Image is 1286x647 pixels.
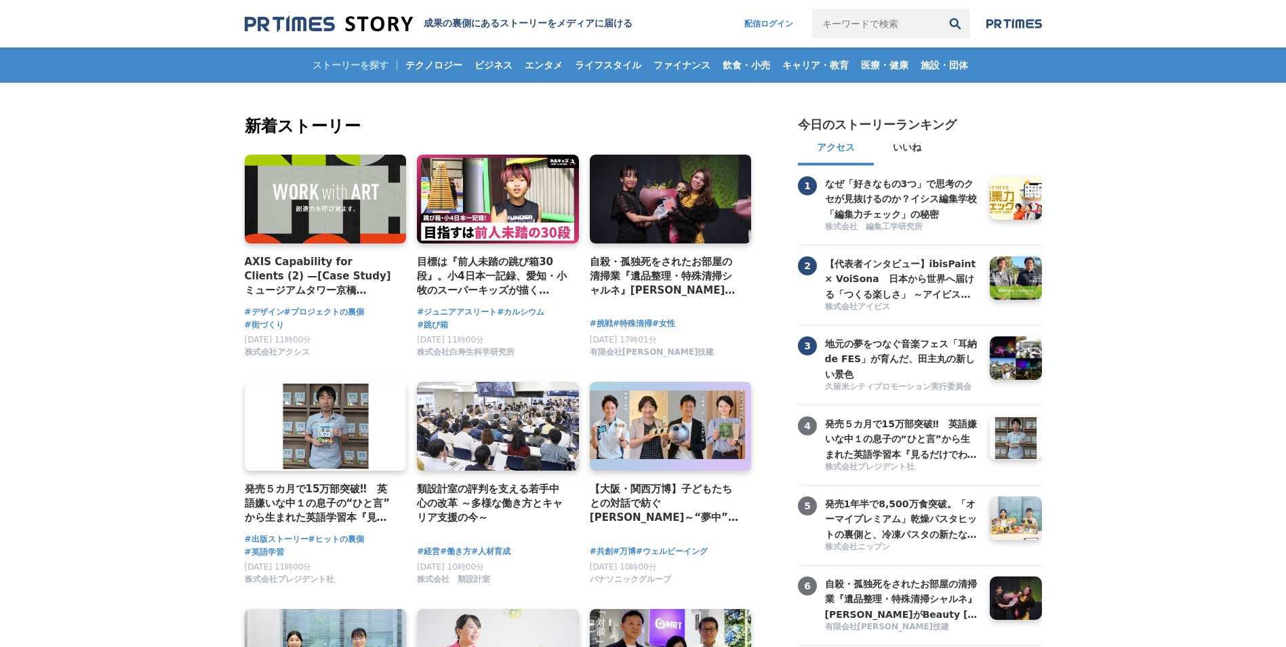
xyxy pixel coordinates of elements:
[245,546,284,559] a: #英語学習
[245,15,632,33] a: 成果の裏側にあるストーリーをメディアに届ける 成果の裏側にあるストーリーをメディアに届ける
[825,221,923,233] span: 株式会社 編集工学研究所
[648,59,716,71] span: ファイナンス
[590,578,671,587] a: パナソニックグループ
[417,347,515,358] span: 株式会社白寿生科学研究所
[417,319,448,332] a: #跳び箱
[798,576,817,595] span: 6
[717,59,776,71] span: 飲食・小売
[569,47,647,83] a: ライフスタイル
[652,317,675,330] a: #女性
[245,533,308,546] span: #出版ストーリー
[469,59,518,71] span: ビジネス
[590,562,657,572] span: [DATE] 10時00分
[308,533,364,546] a: #ヒットの裏側
[417,545,440,558] a: #経営
[798,256,817,275] span: 2
[245,574,334,585] span: 株式会社プレジデント社
[471,545,510,558] span: #人材育成
[417,306,497,319] a: #ジュニアアスリート
[569,59,647,71] span: ライフスタイル
[798,416,817,435] span: 4
[245,254,396,298] a: AXIS Capability for Clients (2) —[Case Study] ミュージアムタワー京橋 「WORK with ART」
[590,317,613,330] a: #挑戦
[590,335,657,345] span: [DATE] 17時01分
[825,576,980,620] a: 自殺・孤独死をされたお部屋の清掃業『遺品整理・特殊清掃シャルネ』[PERSON_NAME]がBeauty [GEOGRAPHIC_DATA][PERSON_NAME][GEOGRAPHIC_DA...
[417,335,484,345] span: [DATE] 11時00分
[825,461,980,474] a: 株式会社プレジデント社
[590,254,741,298] a: 自殺・孤独死をされたお部屋の清掃業『遺品整理・特殊清掃シャルネ』[PERSON_NAME]がBeauty [GEOGRAPHIC_DATA][PERSON_NAME][GEOGRAPHIC_DA...
[825,496,980,542] h3: 発売1年半で8,500万食突破。「オーマイプレミアム」乾燥パスタヒットの裏側と、冷凍パスタの新たな挑戦。徹底的な消費者起点で「おいしさ」を追求するニップンの歩み
[613,317,652,330] a: #特殊清掃
[245,351,310,360] a: 株式会社アクシス
[417,351,515,360] a: 株式会社白寿生科学研究所
[590,574,671,585] span: パナソニックグループ
[825,301,890,313] span: 株式会社アイビス
[469,47,518,83] a: ビジネス
[825,416,980,460] a: 発売５カ月で15万部突破‼ 英語嫌いな中１の息子の“ひと言”から生まれた英語学習本『見るだけでわかる‼ 英語ピクト図鑑』異例ヒットの要因
[777,59,854,71] span: キャリア・教育
[825,416,980,462] h3: 発売５カ月で15万部突破‼ 英語嫌いな中１の息子の“ひと言”から生まれた英語学習本『見るだけでわかる‼ 英語ピクト図鑑』異例ヒットの要因
[590,545,613,558] span: #共創
[825,621,980,634] a: 有限会社[PERSON_NAME]技建
[245,562,312,572] span: [DATE] 11時00分
[648,47,716,83] a: ファイナンス
[440,545,471,558] a: #働き方
[245,347,310,358] span: 株式会社アクシス
[613,545,636,558] span: #万博
[400,47,468,83] a: テクノロジー
[245,306,284,319] a: #デザイン
[825,301,980,314] a: 株式会社アイビス
[417,574,490,585] span: 株式会社 類設計室
[245,578,334,587] a: 株式会社プレジデント社
[915,47,973,83] a: 施設・団体
[519,47,568,83] a: エンタメ
[417,482,568,526] a: 類設計室の評判を支える若手中心の改革 ～多様な働き方とキャリア支援の今～
[825,256,980,302] h3: 【代表者インタビュー】ibisPaint × VoiSona 日本から世界へ届ける「つくる楽しさ」 ～アイビスがテクノスピーチと挑戦する、新しい創作文化の形成～
[825,461,915,473] span: 株式会社プレジデント社
[400,59,468,71] span: テクノロジー
[825,381,980,394] a: 久留米シティプロモーション実行委員会
[636,545,708,558] a: #ウェルビーイング
[825,576,980,622] h3: 自殺・孤独死をされたお部屋の清掃業『遺品整理・特殊清掃シャルネ』[PERSON_NAME]がBeauty [GEOGRAPHIC_DATA][PERSON_NAME][GEOGRAPHIC_DA...
[798,133,874,165] button: アクセス
[284,306,364,319] a: #プロジェクトの裏側
[590,347,715,358] span: 有限会社[PERSON_NAME]技建
[497,306,544,319] a: #カルシウム
[986,18,1042,29] img: prtimes
[825,541,980,554] a: 株式会社ニップン
[825,176,980,220] a: なぜ「好きなもの3つ」で思考のクセが見抜けるのか？イシス編集学校「編集力チェック」の秘密
[245,482,396,526] a: 発売５カ月で15万部突破‼ 英語嫌いな中１の息子の“ひと言”から生まれた英語学習本『見るだけでわかる‼ 英語ピクト図鑑』異例ヒットの要因
[590,482,741,526] a: 【大阪・関西万博】子どもたちとの対話で紡ぐ[PERSON_NAME]～“夢中”の力を育む「Unlock FRプログラム」
[825,336,980,380] a: 地元の夢をつなぐ音楽フェス「耳納 de FES」が育んだ、田主丸の新しい景色
[245,15,413,33] img: 成果の裏側にあるストーリーをメディアに届ける
[798,176,817,195] span: 1
[717,47,776,83] a: 飲食・小売
[245,114,755,138] h2: 新着ストーリー
[424,18,632,30] h1: 成果の裏側にあるストーリーをメディアに届ける
[777,47,854,83] a: キャリア・教育
[245,319,284,332] a: #街づくり
[590,351,715,360] a: 有限会社[PERSON_NAME]技建
[856,47,914,83] a: 医療・健康
[825,176,980,222] h3: なぜ「好きなもの3つ」で思考のクセが見抜けるのか？イシス編集学校「編集力チェック」の秘密
[519,59,568,71] span: エンタメ
[856,59,914,71] span: 医療・健康
[825,541,890,553] span: 株式会社ニップン
[417,254,568,298] h4: 目標は『前人未踏の跳び箱30段』。小4日本一記録、愛知・小牧のスーパーキッズが描く[PERSON_NAME]とは？
[874,133,940,165] button: いいね
[798,496,817,515] span: 5
[940,9,970,39] button: 検索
